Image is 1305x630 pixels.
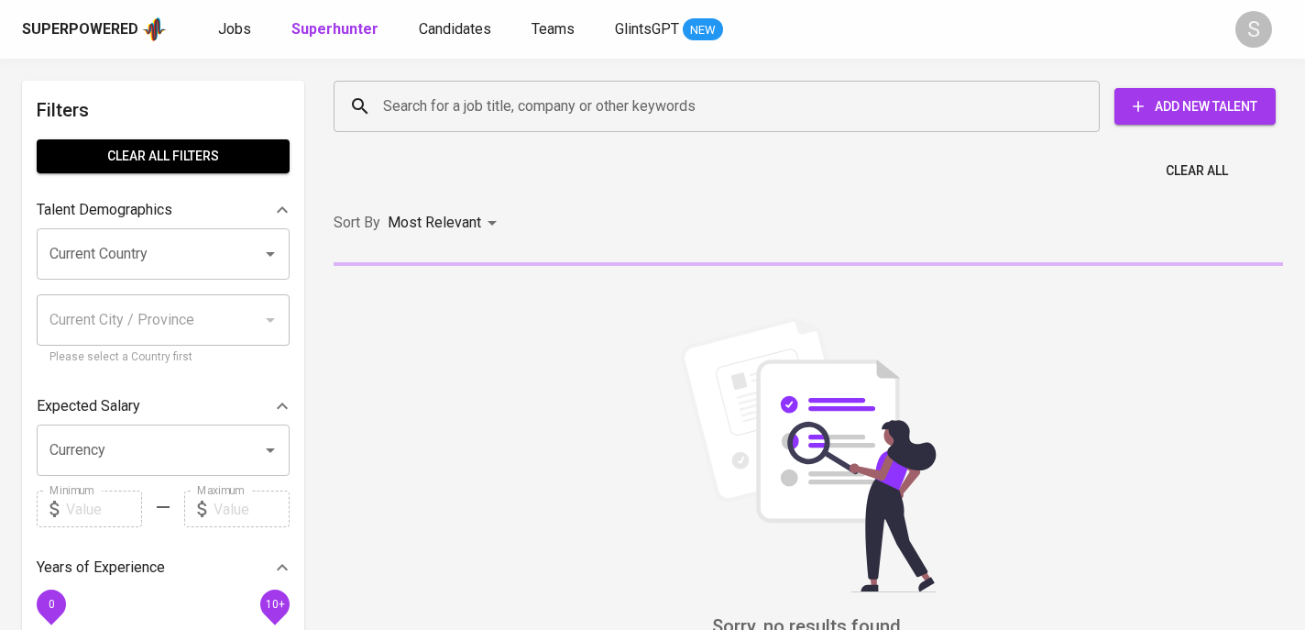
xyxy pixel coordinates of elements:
span: NEW [683,21,723,39]
button: Clear All [1158,154,1235,188]
b: Superhunter [291,20,378,38]
p: Years of Experience [37,557,165,579]
div: Years of Experience [37,549,290,586]
div: Talent Demographics [37,192,290,228]
button: Open [258,241,283,267]
button: Clear All filters [37,139,290,173]
p: Sort By [334,212,380,234]
button: Open [258,437,283,463]
img: app logo [142,16,167,43]
input: Value [66,491,142,527]
p: Talent Demographics [37,199,172,221]
div: S [1235,11,1272,48]
p: Expected Salary [37,395,140,417]
p: Most Relevant [388,212,481,234]
span: Clear All filters [51,145,275,168]
button: Add New Talent [1114,88,1276,125]
img: file_searching.svg [671,317,946,592]
span: GlintsGPT [615,20,679,38]
a: GlintsGPT NEW [615,18,723,41]
span: Add New Talent [1129,95,1261,118]
span: Jobs [218,20,251,38]
span: 10+ [265,598,284,611]
div: Superpowered [22,19,138,40]
a: Superpoweredapp logo [22,16,167,43]
span: Candidates [419,20,491,38]
p: Please select a Country first [49,348,277,367]
a: Jobs [218,18,255,41]
div: Expected Salary [37,388,290,425]
div: Most Relevant [388,206,503,240]
a: Candidates [419,18,495,41]
h6: Filters [37,95,290,125]
span: 0 [48,598,54,611]
a: Teams [532,18,578,41]
span: Teams [532,20,575,38]
input: Value [214,491,290,527]
a: Superhunter [291,18,382,41]
span: Clear All [1166,160,1228,182]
